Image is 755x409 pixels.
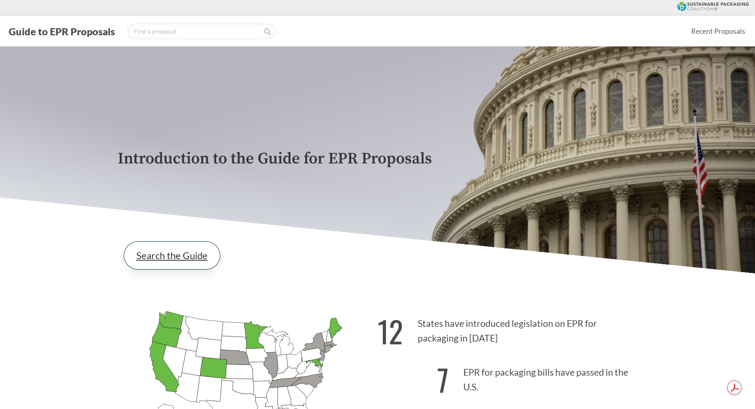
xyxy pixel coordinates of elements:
strong: 7 [437,357,449,401]
strong: 12 [378,309,403,353]
p: Introduction to the Guide for EPR Proposals [118,150,638,168]
a: Recent Proposals [688,22,749,40]
input: Find a proposal [127,23,276,39]
button: Guide to EPR Proposals [6,25,117,38]
a: Search the Guide [124,242,220,269]
p: EPR for packaging bills have passed in the U.S. [378,353,638,402]
p: States have introduced legislation on EPR for packaging in [DATE] [378,304,638,353]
